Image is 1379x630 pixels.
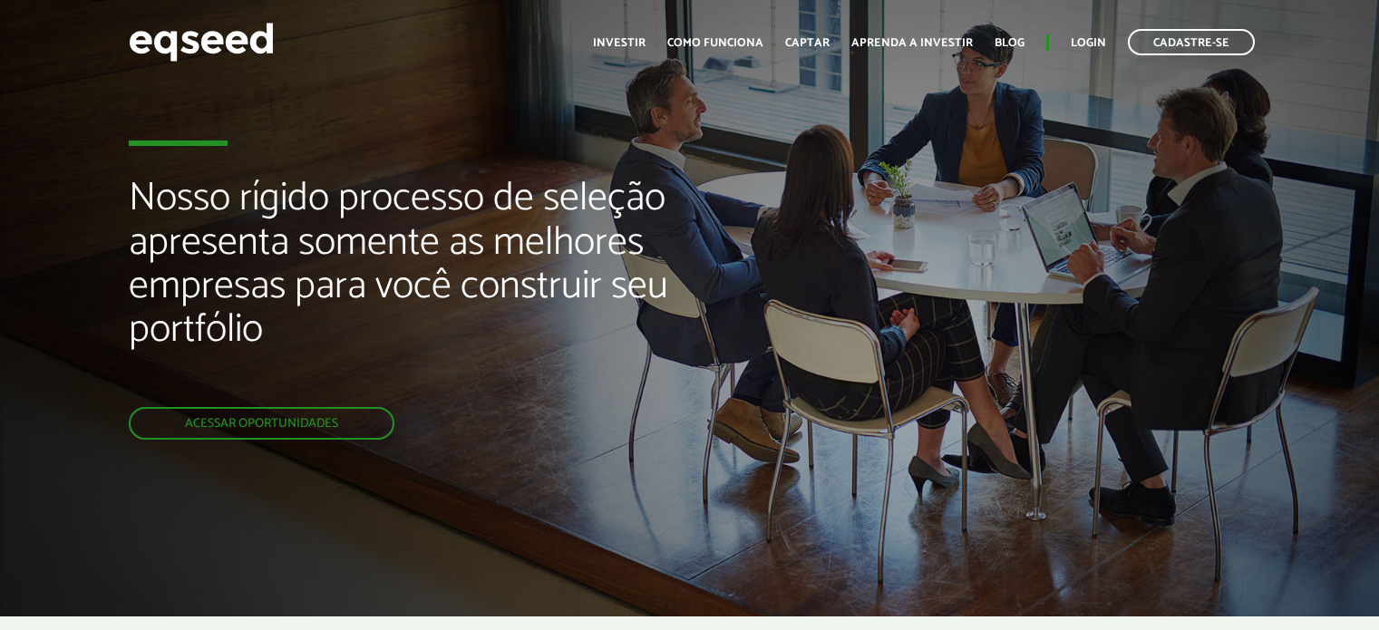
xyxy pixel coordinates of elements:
a: Como funciona [667,37,763,49]
a: Captar [785,37,830,49]
a: Blog [995,37,1025,49]
a: Investir [593,37,646,49]
a: Aprenda a investir [851,37,973,49]
a: Login [1071,37,1106,49]
h2: Nosso rígido processo de seleção apresenta somente as melhores empresas para você construir seu p... [129,177,791,407]
a: Cadastre-se [1128,29,1255,55]
a: Acessar oportunidades [129,407,394,440]
img: EqSeed [129,18,274,66]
